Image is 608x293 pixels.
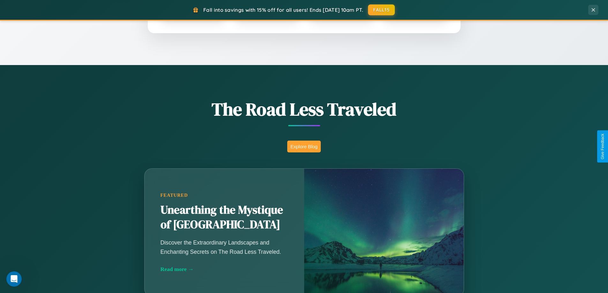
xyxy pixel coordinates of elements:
div: Give Feedback [600,134,605,159]
button: FALL15 [368,4,395,15]
h2: Unearthing the Mystique of [GEOGRAPHIC_DATA] [161,203,288,232]
h1: The Road Less Traveled [113,97,496,121]
button: Explore Blog [287,141,321,152]
iframe: Intercom live chat [6,271,22,287]
p: Discover the Extraordinary Landscapes and Enchanting Secrets on The Road Less Traveled. [161,238,288,256]
span: Fall into savings with 15% off for all users! Ends [DATE] 10am PT. [203,7,363,13]
div: Read more → [161,266,288,273]
div: Featured [161,193,288,198]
